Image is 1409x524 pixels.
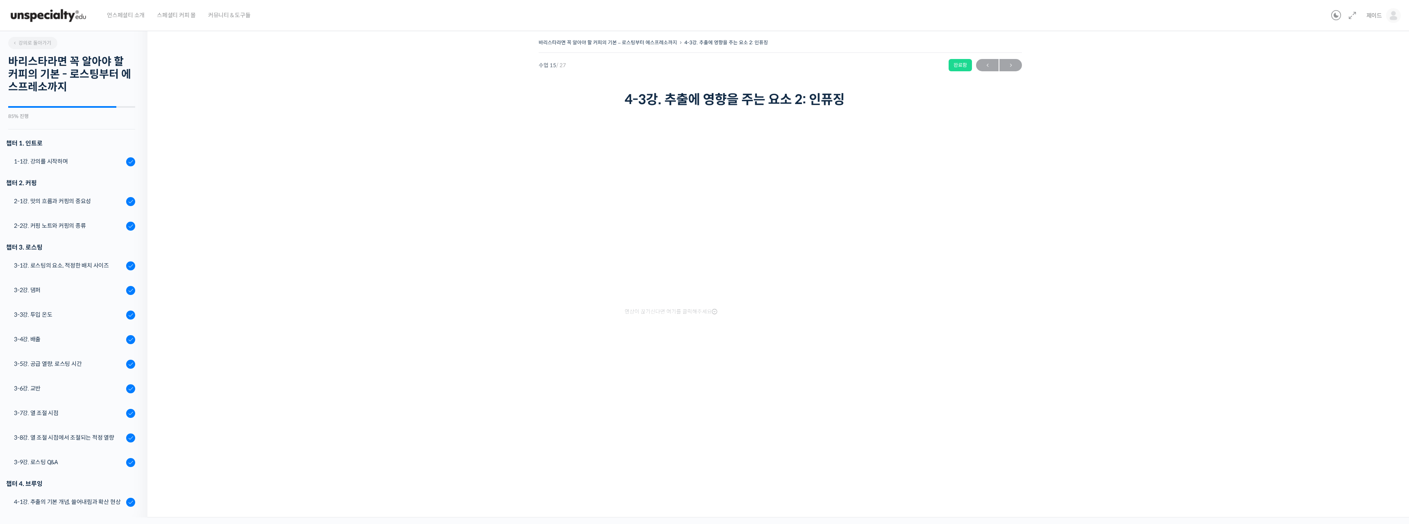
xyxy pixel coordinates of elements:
a: 4-3강. 추출에 영향을 주는 요소 2: 인퓨징 [684,39,768,45]
div: 2-2강. 커핑 노트와 커핑의 종류 [14,221,124,230]
a: 강의로 돌아가기 [8,37,57,49]
div: 2-1강. 맛의 흐름과 커핑의 중요성 [14,197,124,206]
div: 챕터 2. 커핑 [6,177,135,188]
div: 85% 진행 [8,114,135,119]
a: 바리스타라면 꼭 알아야 할 커피의 기본 – 로스팅부터 에스프레소까지 [539,39,677,45]
div: 완료함 [949,59,972,71]
div: 3-7강. 열 조절 시점 [14,408,124,417]
span: 강의로 돌아가기 [12,40,51,46]
span: 수업 15 [539,63,566,68]
div: 4-1강. 추출의 기본 개념, 쓸어내림과 확산 현상 [14,497,124,506]
div: 3-1강. 로스팅의 요소, 적정한 배치 사이즈 [14,261,124,270]
span: / 27 [556,62,566,69]
div: 1-1강. 강의를 시작하며 [14,157,124,166]
div: 3-2강. 댐퍼 [14,286,124,295]
div: 3-6강. 교반 [14,384,124,393]
div: 3-8강. 열 조절 시점에서 조절되는 적정 열량 [14,433,124,442]
span: 영상이 끊기신다면 여기를 클릭해주세요 [625,309,717,315]
div: 챕터 3. 로스팅 [6,242,135,253]
a: 다음→ [999,59,1022,71]
span: → [999,60,1022,71]
a: ←이전 [976,59,999,71]
div: 3-3강. 투입 온도 [14,310,124,319]
div: 3-9강. 로스팅 Q&A [14,458,124,467]
h2: 바리스타라면 꼭 알아야 할 커피의 기본 - 로스팅부터 에스프레소까지 [8,55,135,94]
span: 제이드 [1366,12,1382,19]
div: 챕터 4. 브루잉 [6,478,135,489]
span: ← [976,60,999,71]
div: 3-5강. 공급 열량, 로스팅 시간 [14,359,124,368]
h1: 4-3강. 추출에 영향을 주는 요소 2: 인퓨징 [625,92,936,107]
h3: 챕터 1. 인트로 [6,138,135,149]
div: 3-4강. 배출 [14,335,124,344]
